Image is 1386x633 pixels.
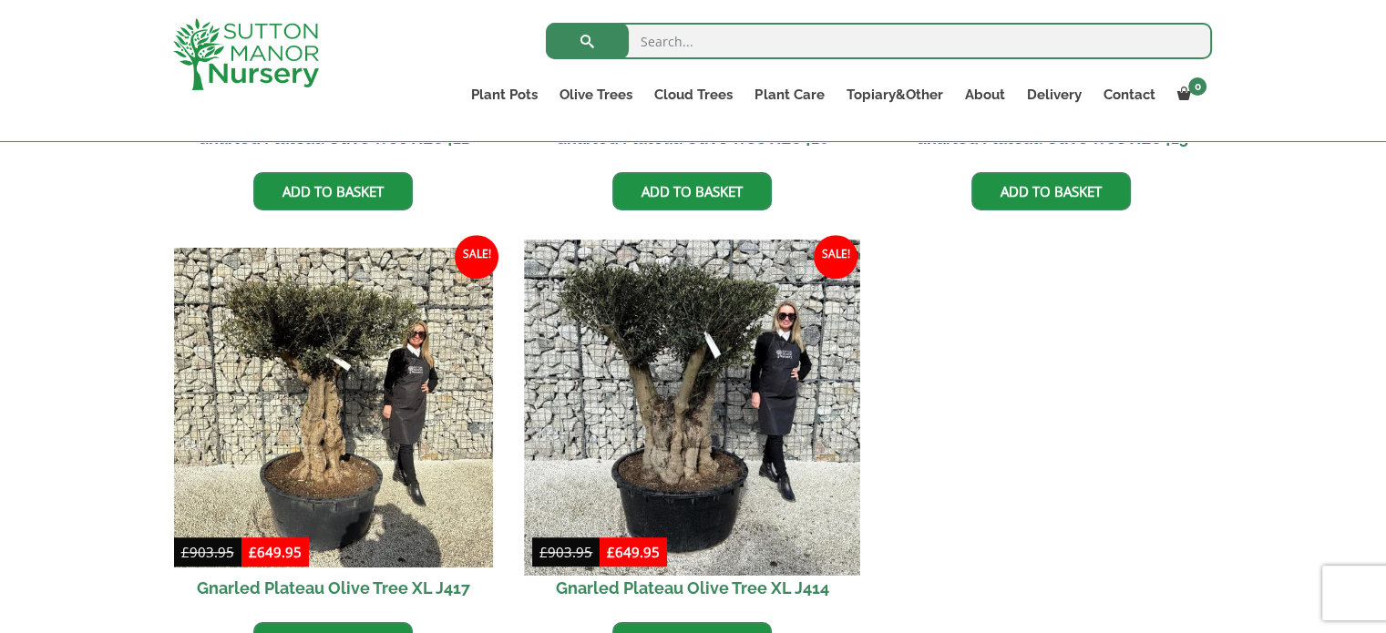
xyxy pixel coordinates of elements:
[549,82,643,107] a: Olive Trees
[174,248,494,567] img: Gnarled Plateau Olive Tree XL J417
[971,172,1131,210] a: Add to basket: “Gnarled Plateau Olive Tree XL J415”
[455,235,498,279] span: Sale!
[612,172,772,210] a: Add to basket: “Gnarled Plateau Olive Tree XL J410”
[835,82,953,107] a: Topiary&Other
[1165,82,1212,107] a: 0
[181,543,234,561] bdi: 903.95
[1015,82,1092,107] a: Delivery
[249,543,302,561] bdi: 649.95
[607,543,615,561] span: £
[532,567,852,608] h2: Gnarled Plateau Olive Tree XL J414
[174,567,494,608] h2: Gnarled Plateau Olive Tree XL J417
[173,18,319,90] img: logo
[744,82,835,107] a: Plant Care
[253,172,413,210] a: Add to basket: “Gnarled Plateau Olive Tree XL J411”
[546,23,1212,59] input: Search...
[532,248,852,608] a: Sale! Gnarled Plateau Olive Tree XL J414
[1092,82,1165,107] a: Contact
[539,543,592,561] bdi: 903.95
[1188,77,1206,96] span: 0
[607,543,660,561] bdi: 649.95
[814,235,857,279] span: Sale!
[174,248,494,608] a: Sale! Gnarled Plateau Olive Tree XL J417
[249,543,257,561] span: £
[643,82,744,107] a: Cloud Trees
[181,543,190,561] span: £
[539,543,548,561] span: £
[953,82,1015,107] a: About
[460,82,549,107] a: Plant Pots
[525,240,860,576] img: Gnarled Plateau Olive Tree XL J414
